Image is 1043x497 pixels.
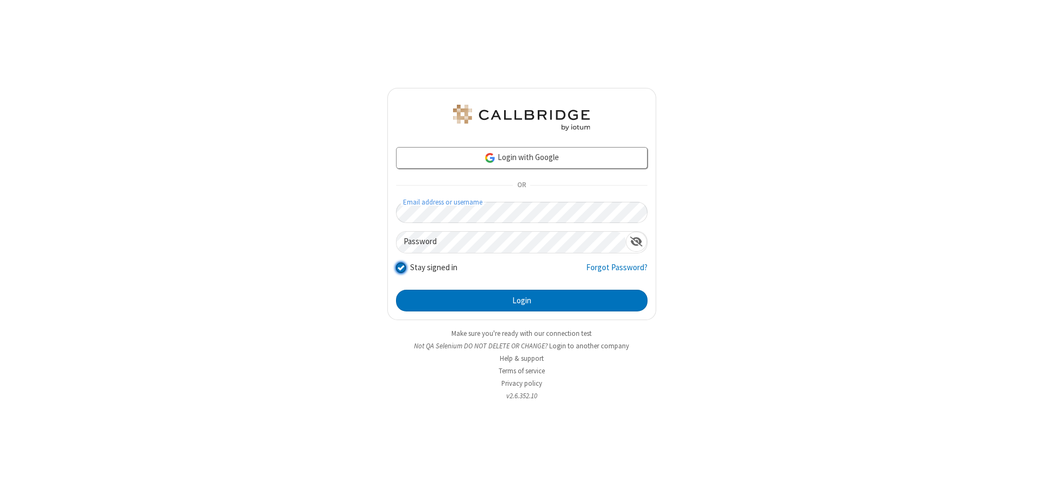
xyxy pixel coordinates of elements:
a: Make sure you're ready with our connection test [451,329,592,338]
li: v2.6.352.10 [387,391,656,401]
button: Login [396,290,648,311]
a: Privacy policy [501,379,542,388]
a: Login with Google [396,147,648,169]
input: Email address or username [396,202,648,223]
img: QA Selenium DO NOT DELETE OR CHANGE [451,105,592,131]
div: Show password [626,232,647,252]
span: OR [513,178,530,193]
a: Help & support [500,354,544,363]
li: Not QA Selenium DO NOT DELETE OR CHANGE? [387,341,656,351]
a: Terms of service [499,366,545,375]
label: Stay signed in [410,262,457,274]
a: Forgot Password? [586,262,648,282]
button: Login to another company [549,341,629,351]
input: Password [397,232,626,253]
img: google-icon.png [484,152,496,164]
